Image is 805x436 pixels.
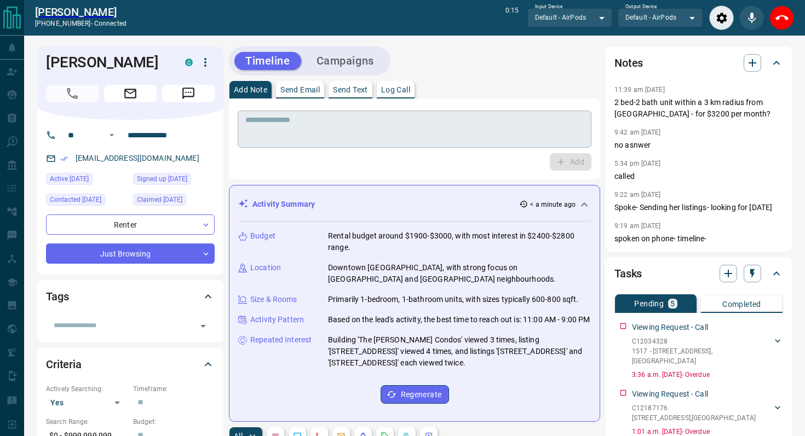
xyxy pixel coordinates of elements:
p: C12187176 [632,403,756,413]
div: Yes [46,394,128,411]
p: Based on the lead's activity, the best time to reach out is: 11:00 AM - 9:00 PM [328,314,590,325]
p: 9:22 am [DATE] [614,191,661,199]
p: [PHONE_NUMBER] - [35,19,127,28]
p: Timeframe: [133,384,215,394]
div: Tags [46,283,215,310]
label: Input Device [535,3,563,10]
button: Open [196,318,211,334]
div: Tue Aug 29 2023 [133,173,215,188]
p: Primarily 1-bedroom, 1-bathroom units, with sizes typically 600-800 sqft. [328,294,579,305]
p: Building 'The [PERSON_NAME] Condos' viewed 3 times, listing '[STREET_ADDRESS]' viewed 4 times, an... [328,334,591,369]
p: Viewing Request - Call [632,322,708,333]
button: Timeline [234,52,301,70]
div: Tasks [614,260,783,287]
span: Signed up [DATE] [137,173,187,184]
p: [STREET_ADDRESS] , [GEOGRAPHIC_DATA] [632,413,756,423]
div: Audio Settings [709,5,734,30]
button: Open [105,129,118,142]
p: 5 [670,300,675,307]
p: Repeated Interest [250,334,312,346]
p: Downtown [GEOGRAPHIC_DATA], with strong focus on [GEOGRAPHIC_DATA] and [GEOGRAPHIC_DATA] neighbou... [328,262,591,285]
p: Location [250,262,281,274]
p: Send Email [280,86,320,94]
h2: Tags [46,288,68,305]
span: Call [46,85,99,102]
p: Spoke- Sending her listings- looking for [DATE] [614,202,783,213]
svg: Email Verified [60,155,68,162]
p: Budget: [133,417,215,427]
div: Sat Oct 11 2025 [46,194,128,209]
div: Activity Summary< a minute ago [238,194,591,214]
p: Viewing Request - Call [632,388,708,400]
div: Mute [739,5,764,30]
p: Send Text [333,86,368,94]
span: connected [94,20,127,27]
p: Search Range: [46,417,128,427]
div: Notes [614,50,783,76]
p: < a minute ago [530,200,576,210]
button: Campaigns [306,52,385,70]
div: Fri Oct 10 2025 [46,173,128,188]
div: Just Browsing [46,243,215,264]
h2: Tasks [614,265,642,282]
div: Default - AirPods [618,8,703,27]
p: Rental budget around $1900-$3000, with most interest in $2400-$2800 range. [328,230,591,253]
p: Add Note [234,86,267,94]
p: spoken on phone- timeline- [614,233,783,245]
p: 2 bed-2 bath unit within a 3 km radius from [GEOGRAPHIC_DATA] - for $3200 per month? [614,97,783,120]
p: 11:39 am [DATE] [614,86,665,94]
p: 9:42 am [DATE] [614,129,661,136]
span: Active [DATE] [50,173,89,184]
div: Criteria [46,351,215,377]
h2: Criteria [46,356,82,373]
div: Default - AirPods [527,8,612,27]
p: Activity Summary [252,199,315,210]
p: 3:36 a.m. [DATE] - Overdue [632,370,783,380]
span: Claimed [DATE] [137,194,182,205]
h2: Notes [614,54,643,72]
div: End Call [769,5,794,30]
span: Message [162,85,215,102]
div: C12187176[STREET_ADDRESS],[GEOGRAPHIC_DATA] [632,401,783,425]
p: Size & Rooms [250,294,297,305]
div: C120343281517 - [STREET_ADDRESS],[GEOGRAPHIC_DATA] [632,334,783,368]
p: Actively Searching: [46,384,128,394]
p: 9:19 am [DATE] [614,222,661,230]
p: 5:34 pm [DATE] [614,160,661,167]
p: Pending [634,300,664,307]
span: Email [104,85,157,102]
p: Activity Pattern [250,314,304,325]
p: no asnwer [614,139,783,151]
p: Completed [722,300,761,308]
p: called [614,171,783,182]
a: [PERSON_NAME] [35,5,127,19]
h1: [PERSON_NAME] [46,54,169,71]
span: Contacted [DATE] [50,194,101,205]
label: Output Device [625,3,657,10]
div: Renter [46,214,215,235]
p: Budget [250,230,275,242]
div: Tue Aug 29 2023 [133,194,215,209]
p: 1517 - [STREET_ADDRESS] , [GEOGRAPHIC_DATA] [632,346,772,366]
p: 0:15 [505,5,519,30]
p: Log Call [381,86,410,94]
button: Regenerate [381,385,449,404]
a: [EMAIL_ADDRESS][DOMAIN_NAME] [76,154,199,162]
p: C12034328 [632,336,772,346]
div: condos.ca [185,59,193,66]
